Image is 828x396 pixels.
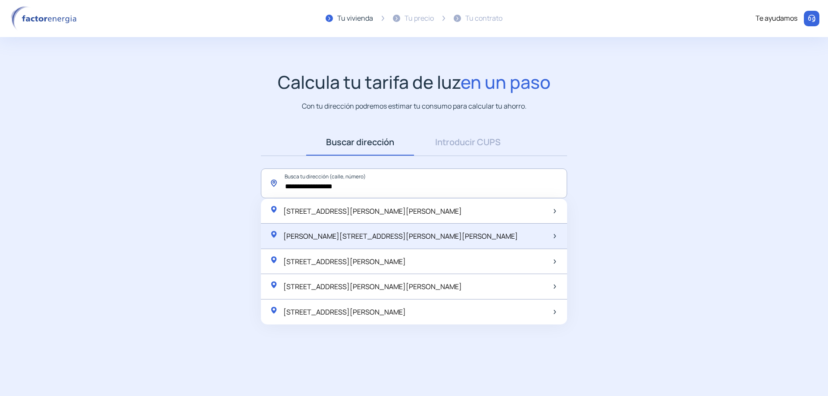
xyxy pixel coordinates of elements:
a: Buscar dirección [306,129,414,156]
span: [STREET_ADDRESS][PERSON_NAME] [283,307,406,317]
p: Con tu dirección podremos estimar tu consumo para calcular tu ahorro. [302,101,527,112]
img: arrow-next-item.svg [554,310,556,314]
span: [STREET_ADDRESS][PERSON_NAME][PERSON_NAME] [283,206,462,216]
span: [PERSON_NAME][STREET_ADDRESS][PERSON_NAME][PERSON_NAME] [283,231,518,241]
a: Introducir CUPS [414,129,522,156]
div: Tu precio [405,13,434,24]
h1: Calcula tu tarifa de luz [278,72,551,93]
img: logo factor [9,6,82,31]
div: Te ayudamos [756,13,797,24]
span: [STREET_ADDRESS][PERSON_NAME][PERSON_NAME] [283,282,462,291]
img: location-pin-green.svg [270,306,278,315]
span: en un paso [461,70,551,94]
div: Tu contrato [465,13,502,24]
span: [STREET_ADDRESS][PERSON_NAME] [283,257,406,266]
img: location-pin-green.svg [270,230,278,239]
img: arrow-next-item.svg [554,284,556,289]
img: location-pin-green.svg [270,281,278,289]
img: location-pin-green.svg [270,205,278,214]
img: arrow-next-item.svg [554,259,556,264]
div: Tu vivienda [337,13,373,24]
img: arrow-next-item.svg [554,209,556,213]
img: location-pin-green.svg [270,256,278,264]
img: llamar [807,14,816,23]
img: arrow-next-item.svg [554,234,556,238]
